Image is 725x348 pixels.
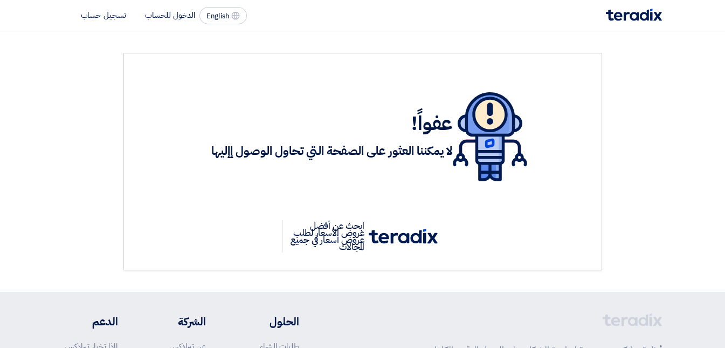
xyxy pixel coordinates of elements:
li: الشركة [150,313,206,330]
h1: عفواً! [211,112,453,135]
img: Teradix logo [606,9,662,21]
h3: لا يمكننا العثور على الصفحة التي تحاول الوصول إإليها [211,143,453,160]
li: الدخول للحساب [145,9,195,21]
p: ابحث عن أفضل عروض الأسعار لطلب عروض أسعار في جميع المجالات [282,220,369,253]
li: تسجيل حساب [81,9,126,21]
img: tx_logo.svg [369,229,438,244]
li: الحلول [238,313,299,330]
li: الدعم [64,313,118,330]
span: English [206,12,229,20]
img: 404.svg [453,92,527,181]
button: English [199,7,247,24]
